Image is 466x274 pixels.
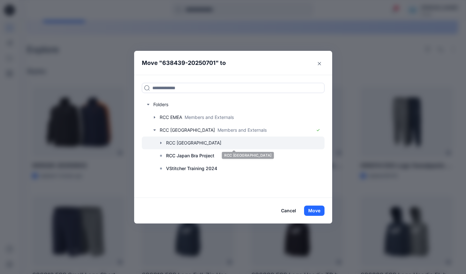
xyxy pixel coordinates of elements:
p: 638439-20250701 [162,59,216,67]
header: Move " " to [134,51,322,75]
button: Close [314,59,325,69]
button: Move [304,206,325,216]
button: Cancel [277,206,300,216]
p: RCC Japan Bra Project [166,152,214,160]
p: VStitcher Training 2024 [166,165,217,172]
